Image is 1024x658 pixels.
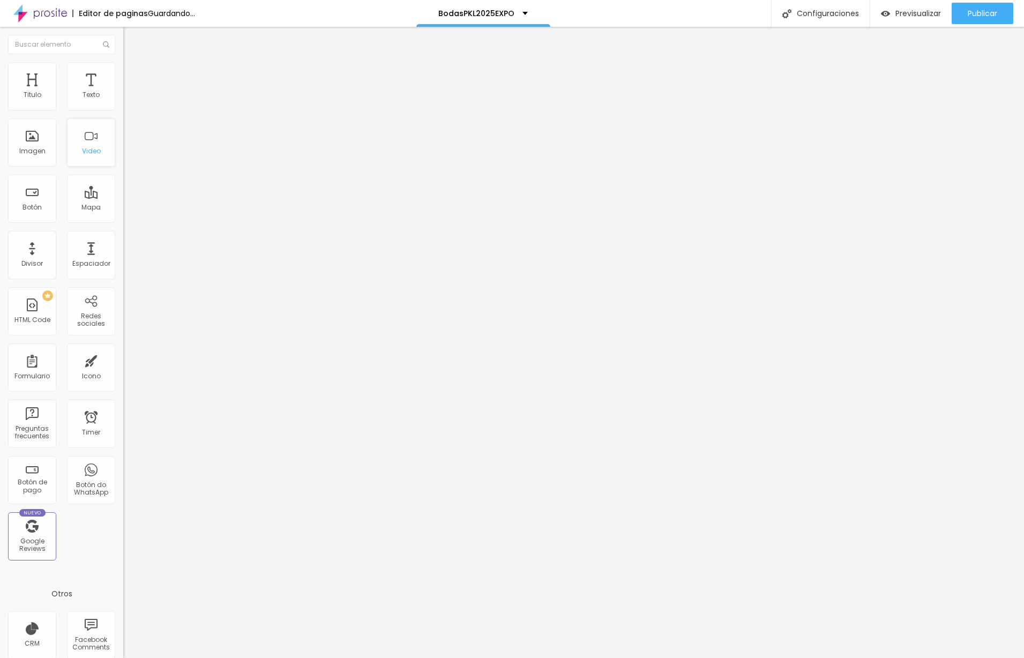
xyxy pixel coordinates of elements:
div: Espaciador [72,260,110,267]
div: Icono [82,372,101,380]
span: Publicar [968,9,997,18]
div: Facebook Comments [70,636,112,652]
button: Previsualizar [870,3,952,24]
img: Icone [782,9,791,18]
p: BodasPKL2025EXPO [438,10,514,17]
img: view-1.svg [881,9,890,18]
div: Editor de paginas [72,10,148,17]
div: Timer [82,429,100,436]
div: Video [82,147,101,155]
div: Formulario [14,372,50,380]
div: Nuevo [19,509,46,517]
div: CRM [25,640,40,647]
div: Redes sociales [70,312,112,328]
div: HTML Code [14,316,50,324]
div: Divisor [21,260,43,267]
button: Publicar [952,3,1013,24]
input: Buscar elemento [8,35,115,54]
div: Titulo [24,91,41,99]
div: Preguntas frecuentes [11,425,53,440]
div: Imagen [19,147,46,155]
div: Google Reviews [11,537,53,553]
div: Texto [83,91,100,99]
div: Botón de pago [11,478,53,494]
div: Mapa [81,204,101,211]
div: Guardando... [148,10,195,17]
div: Botón do WhatsApp [70,481,112,497]
iframe: Editor [123,27,1024,658]
img: Icone [103,41,109,48]
span: Previsualizar [895,9,941,18]
div: Botón [23,204,42,211]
